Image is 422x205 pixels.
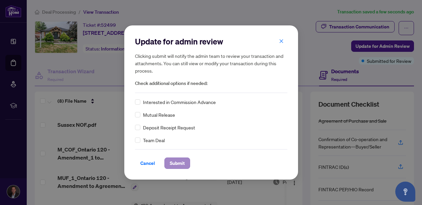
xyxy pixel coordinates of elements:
span: Check additional options if needed: [135,80,287,87]
button: Submit [164,158,190,169]
h2: Update for admin review [135,36,287,47]
h5: Clicking submit will notify the admin team to review your transaction and attachments. You can st... [135,52,287,74]
span: Interested in Commission Advance [143,98,216,106]
button: Open asap [395,182,415,202]
span: Deposit Receipt Request [143,124,195,131]
span: close [279,39,284,43]
span: Cancel [140,158,155,169]
button: Cancel [135,158,160,169]
span: Submit [170,158,185,169]
span: Mutual Release [143,111,175,118]
span: Team Deal [143,136,165,144]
